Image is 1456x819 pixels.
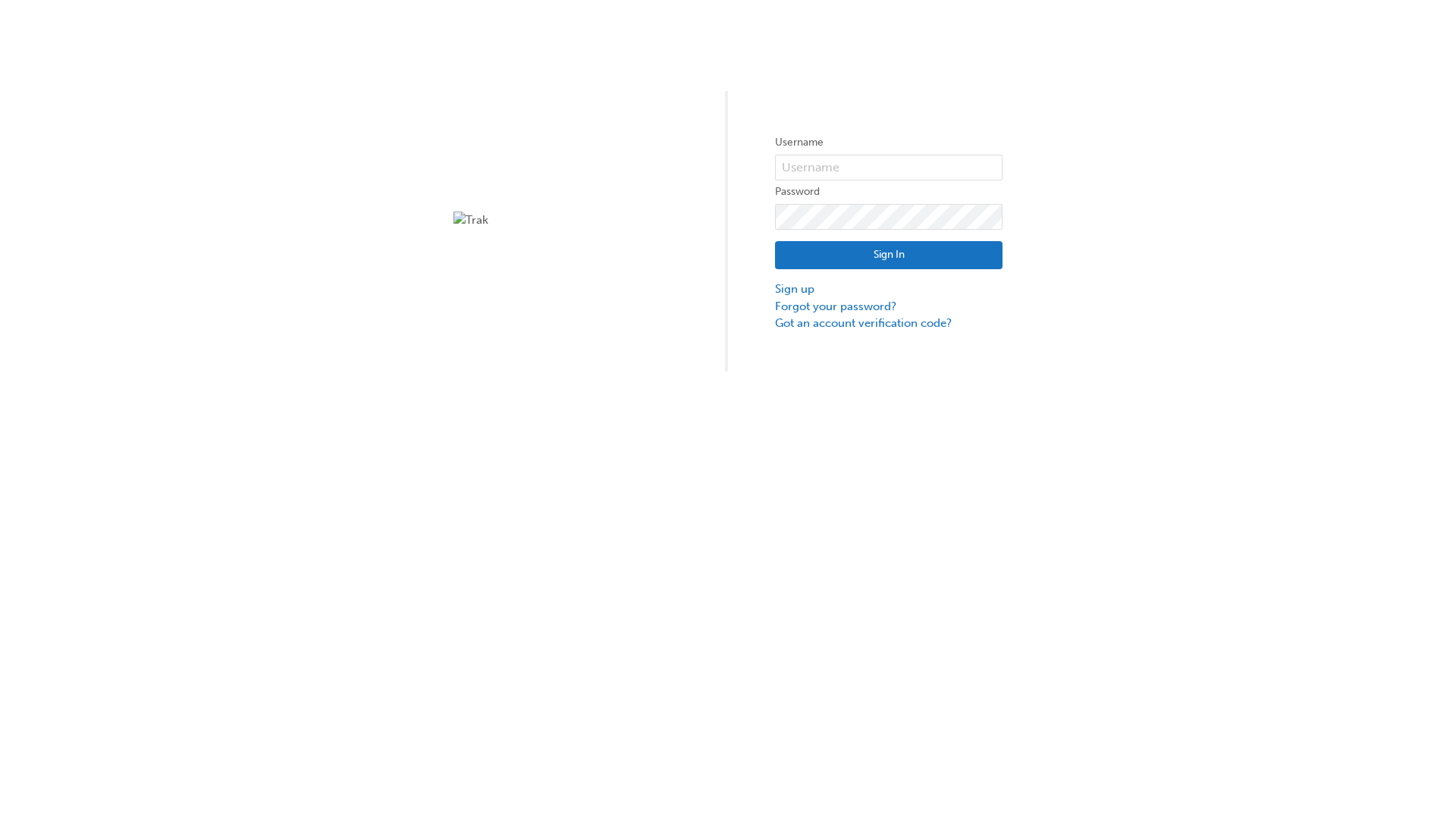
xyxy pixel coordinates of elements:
[775,155,1003,180] input: Username
[775,315,1003,332] a: Got an account verification code?
[775,298,1003,315] a: Forgot your password?
[775,281,1003,298] a: Sign up
[775,183,1003,201] label: Password
[453,212,681,229] img: Trak
[775,133,1003,152] label: Username
[775,241,1003,270] button: Sign In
